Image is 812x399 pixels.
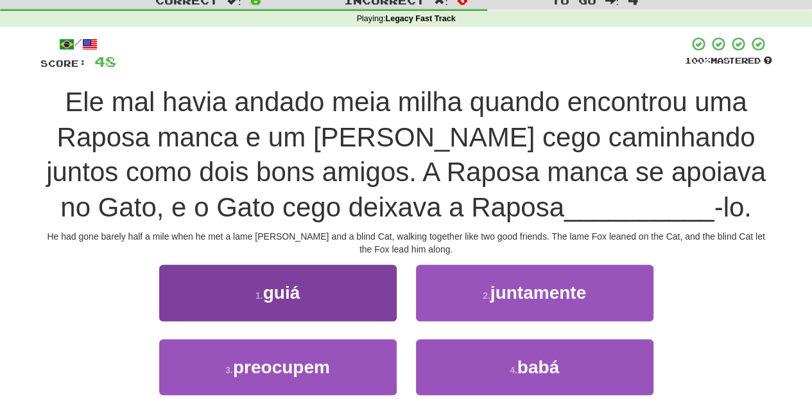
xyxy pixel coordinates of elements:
small: 1 . [255,290,263,301]
span: preocupem [233,357,330,377]
small: 2 . [483,290,490,301]
span: Score: [40,58,87,69]
button: 3.preocupem [159,339,397,395]
span: __________ [564,192,714,222]
span: 100 % [685,55,711,66]
span: 48 [94,53,116,69]
div: / [40,36,116,52]
span: -lo. [714,192,751,222]
span: juntamente [490,283,586,303]
strong: Legacy Fast Track [385,14,455,23]
span: Ele mal havia andado meia milha quando encontrou uma Raposa manca e um [PERSON_NAME] cego caminha... [46,87,766,222]
button: 2.juntamente [416,265,653,321]
button: 4.babá [416,339,653,395]
div: Mastered [685,55,772,67]
small: 4 . [510,365,517,375]
span: guiá [263,283,300,303]
small: 3 . [225,365,233,375]
span: babá [517,357,559,377]
div: He had gone barely half a mile when he met a lame [PERSON_NAME] and a blind Cat, walking together... [40,230,772,256]
button: 1.guiá [159,265,397,321]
